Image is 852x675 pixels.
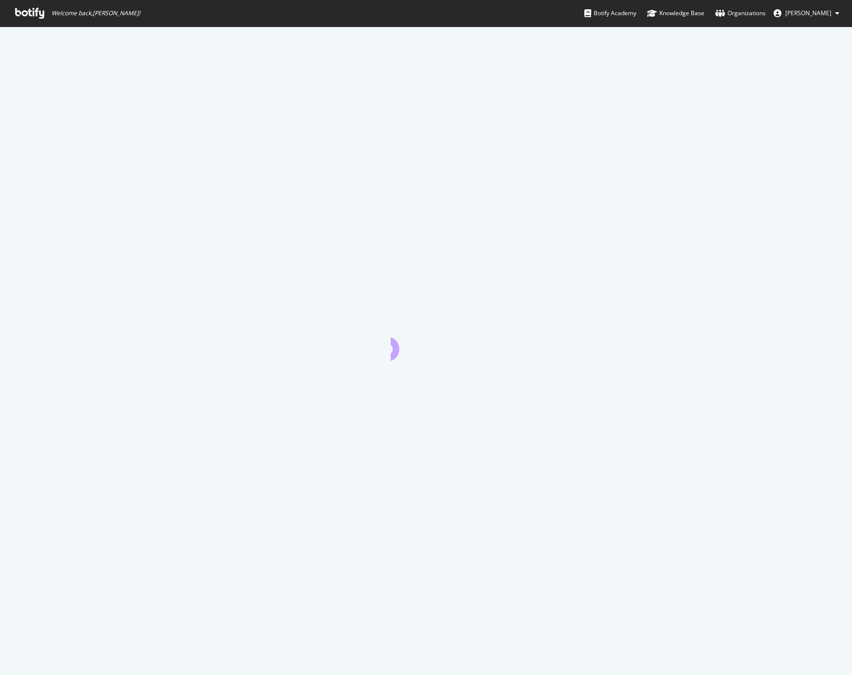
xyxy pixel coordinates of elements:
[584,8,636,18] div: Botify Academy
[647,8,704,18] div: Knowledge Base
[391,325,461,361] div: animation
[51,9,140,17] span: Welcome back, [PERSON_NAME] !
[766,5,847,21] button: [PERSON_NAME]
[785,9,831,17] span: Richard Nazarewicz
[715,8,766,18] div: Organizations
